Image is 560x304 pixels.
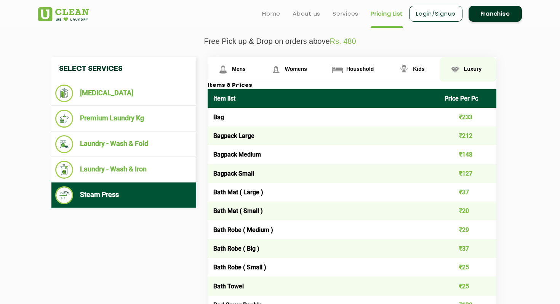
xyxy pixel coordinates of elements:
[397,63,411,76] img: Kids
[208,164,439,183] td: Bagpack Small
[216,63,230,76] img: Mens
[439,89,497,108] th: Price Per Pc
[439,202,497,220] td: ₹20
[55,135,192,153] li: Laundry - Wash & Fold
[55,110,73,128] img: Premium Laundry Kg
[413,66,424,72] span: Kids
[346,66,374,72] span: Household
[232,66,246,72] span: Mens
[208,108,439,126] td: Bag
[439,108,497,126] td: ₹233
[439,126,497,145] td: ₹212
[371,9,403,18] a: Pricing List
[208,89,439,108] th: Item list
[285,66,307,72] span: Womens
[439,277,497,295] td: ₹25
[269,63,283,76] img: Womens
[464,66,482,72] span: Luxury
[330,37,356,45] span: Rs. 480
[208,183,439,202] td: Bath Mat ( Large )
[208,126,439,145] td: Bagpack Large
[55,186,73,204] img: Steam Press
[38,7,89,21] img: UClean Laundry and Dry Cleaning
[208,239,439,258] td: Bath Robe ( Big )
[208,220,439,239] td: Bath Robe ( Medium )
[439,258,497,277] td: ₹25
[55,85,73,102] img: Dry Cleaning
[439,145,497,164] td: ₹148
[448,63,462,76] img: Luxury
[262,9,280,18] a: Home
[55,135,73,153] img: Laundry - Wash & Fold
[38,37,522,46] p: Free Pick up & Drop on orders above
[208,145,439,164] td: Bagpack Medium
[469,6,522,22] a: Franchise
[439,239,497,258] td: ₹37
[208,277,439,295] td: Bath Towel
[55,161,192,179] li: Laundry - Wash & Iron
[439,164,497,183] td: ₹127
[55,85,192,102] li: [MEDICAL_DATA]
[208,202,439,220] td: Bath Mat ( Small )
[51,57,196,81] h4: Select Services
[208,258,439,277] td: Bath Robe ( Small )
[439,220,497,239] td: ₹29
[293,9,320,18] a: About us
[331,63,344,76] img: Household
[333,9,358,18] a: Services
[55,186,192,204] li: Steam Press
[439,183,497,202] td: ₹37
[208,82,496,89] h3: Items & Prices
[55,110,192,128] li: Premium Laundry Kg
[55,161,73,179] img: Laundry - Wash & Iron
[409,6,462,22] a: Login/Signup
